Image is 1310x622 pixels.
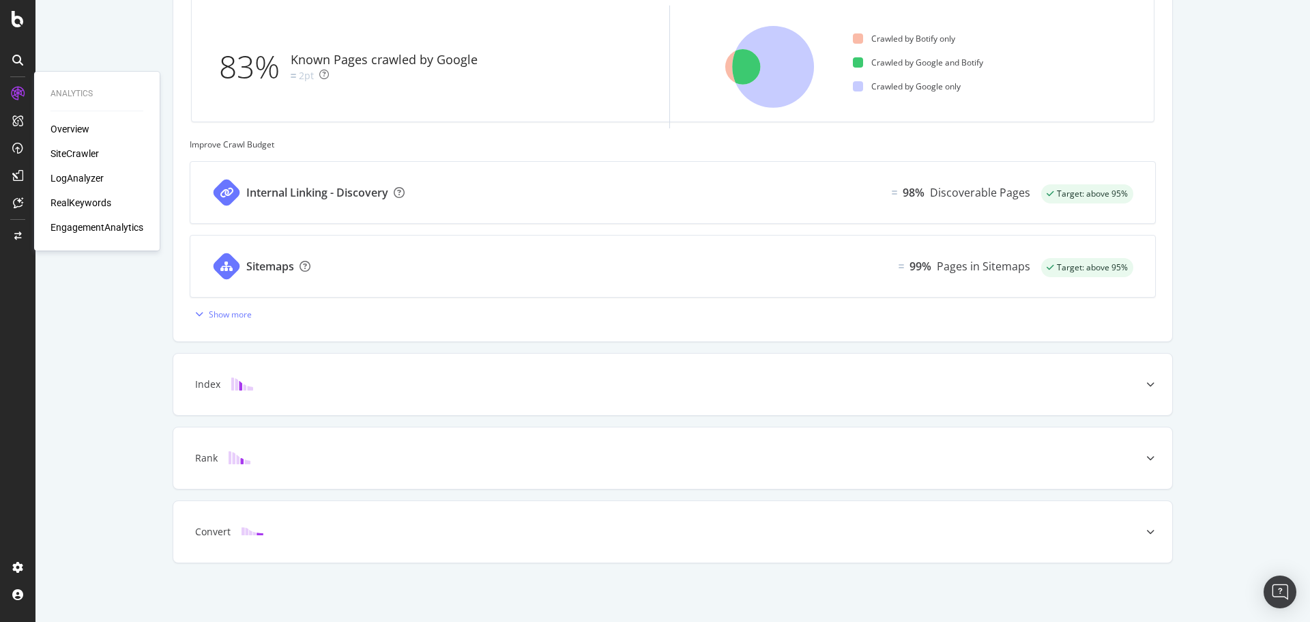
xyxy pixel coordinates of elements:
div: Known Pages crawled by Google [291,51,478,69]
a: RealKeywords [50,196,111,210]
a: EngagementAnalytics [50,221,143,234]
div: Crawled by Botify only [853,33,955,44]
div: 2pt [299,69,314,83]
div: 99% [909,259,931,274]
a: SiteCrawler [50,147,99,160]
a: Internal Linking - DiscoveryEqual98%Discoverable Pagessuccess label [190,161,1156,224]
div: Improve Crawl Budget [190,139,1156,150]
span: Target: above 95% [1057,264,1128,272]
span: Target: above 95% [1057,190,1128,198]
img: block-icon [229,451,250,464]
div: Internal Linking - Discovery [246,185,388,201]
div: Discoverable Pages [930,185,1030,201]
div: Sitemaps [246,259,294,274]
div: Show more [209,309,252,320]
div: 83% [219,44,291,89]
img: Equal [899,264,904,268]
img: Equal [892,190,897,195]
div: Convert [195,525,231,539]
a: Overview [50,122,89,136]
button: Show more [190,303,252,325]
div: Rank [195,451,218,465]
div: Index [195,378,220,391]
div: Pages in Sitemaps [937,259,1030,274]
div: success label [1041,258,1133,277]
div: Crawled by Google only [853,81,961,92]
div: Open Intercom Messenger [1264,576,1296,608]
img: block-icon [231,378,253,391]
img: Equal [291,74,296,78]
div: Analytics [50,88,143,100]
div: success label [1041,184,1133,203]
a: LogAnalyzer [50,171,104,185]
a: SitemapsEqual99%Pages in Sitemapssuccess label [190,235,1156,298]
div: Crawled by Google and Botify [853,57,983,68]
img: block-icon [242,525,263,538]
div: 98% [903,185,925,201]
